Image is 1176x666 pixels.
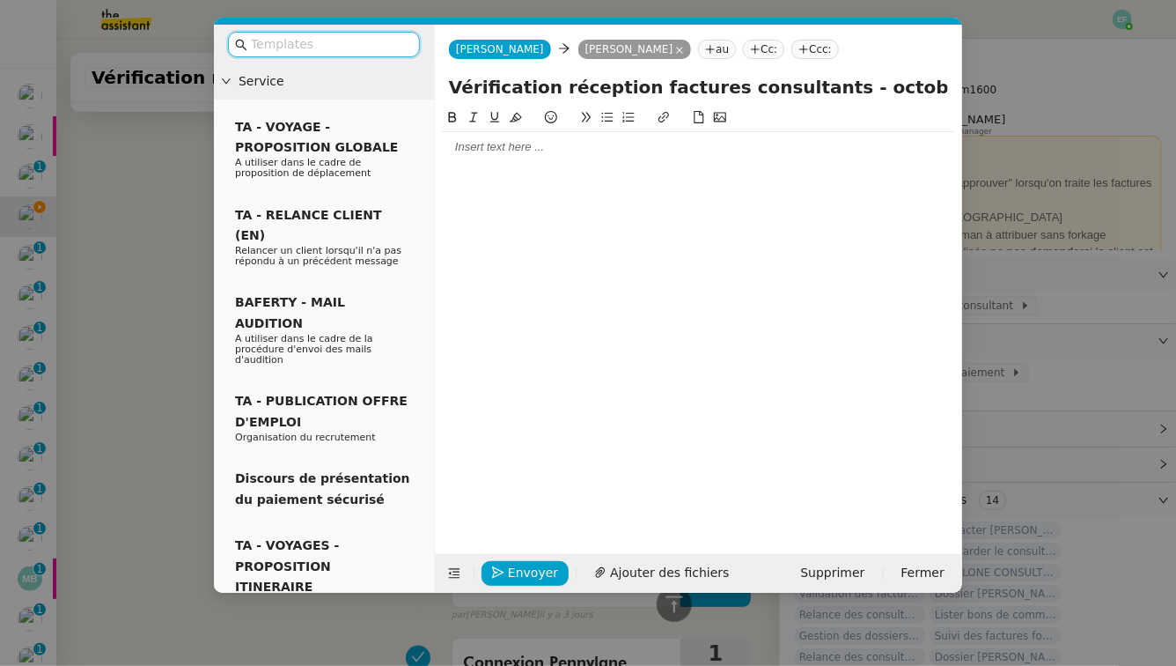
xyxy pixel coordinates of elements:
span: Fermer [901,563,944,583]
button: Supprimer [790,561,875,586]
span: Relancer un client lorsqu'il n'a pas répondu à un précédent message [235,245,401,267]
div: Service [214,64,434,99]
span: Discours de présentation du paiement sécurisé [235,471,410,506]
input: Templates [251,34,409,55]
span: Envoyer [508,563,558,583]
nz-tag: au [698,40,736,59]
span: A utiliser dans le cadre de proposition de déplacement [235,157,371,179]
nz-tag: Ccc: [791,40,839,59]
span: Organisation du recrutement [235,432,376,443]
nz-tag: [PERSON_NAME] [578,40,692,59]
span: TA - VOYAGE - PROPOSITION GLOBALE [235,120,398,154]
span: TA - RELANCE CLIENT (EN) [235,208,382,242]
span: [PERSON_NAME] [456,43,544,55]
span: BAFERTY - MAIL AUDITION [235,295,345,329]
nz-tag: Cc: [743,40,784,59]
span: TA - PUBLICATION OFFRE D'EMPLOI [235,394,408,428]
button: Envoyer [481,561,569,586]
button: Fermer [891,561,955,586]
span: A utiliser dans le cadre de la procédure d'envoi des mails d'audition [235,333,373,366]
input: Subject [449,74,948,100]
span: TA - VOYAGES - PROPOSITION ITINERAIRE [235,538,339,594]
span: Supprimer [800,563,864,583]
span: Ajouter des fichiers [610,563,729,583]
span: Service [239,71,427,92]
button: Ajouter des fichiers [584,561,739,586]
